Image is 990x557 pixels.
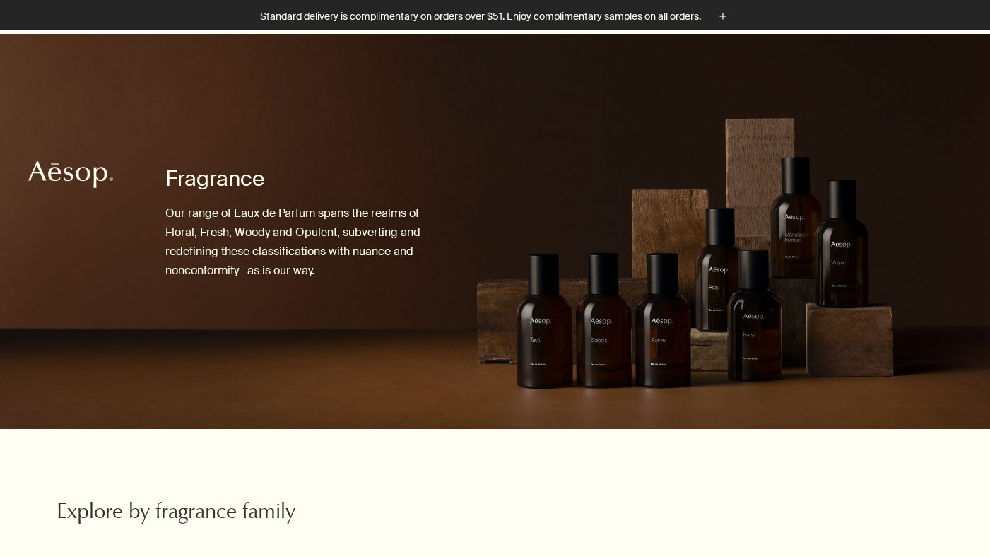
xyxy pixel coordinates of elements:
[165,204,439,281] p: Our range of Eaux de Parfum spans the realms of Floral, Fresh, Woody and Opulent, subverting and ...
[952,508,983,539] button: Close
[25,157,117,196] a: Aesop
[260,9,701,24] p: Standard delivery is complimentary on orders over $51. Enjoy complimentary samples on all orders.
[28,160,113,189] svg: Aesop
[165,165,439,193] h1: Fragrance
[260,8,731,25] button: Standard delivery is complimentary on orders over $51. Enjoy complimentary samples on all orders.
[23,508,545,550] div: This website uses cookies (and similar technologies) to enhance user experience, for advertising,...
[714,510,802,539] button: Online Preferences, Opens the preference center dialog
[243,537,300,549] a: More information about your privacy, opens in a new tab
